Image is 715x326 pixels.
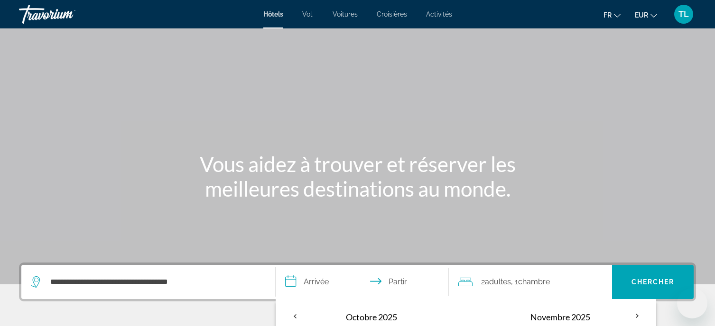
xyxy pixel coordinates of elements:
a: Travorium [19,2,114,27]
a: Hôtels [263,10,283,18]
input: Rechercher une destination hôtelière [49,275,261,289]
button: Menu utilisateur [671,4,696,24]
font: Octobre 2025 [346,312,397,322]
button: Changer de langue [604,8,621,22]
button: Recherche [612,265,694,299]
button: Voyageurs : 2 adultes, 0 enfants [449,265,612,299]
font: 2 [481,277,485,286]
a: Croisières [377,10,407,18]
div: Widget de recherche [21,265,694,299]
a: Voitures [333,10,358,18]
font: Novembre 2025 [530,312,590,322]
font: Chambre [518,277,550,286]
font: , 1 [511,277,518,286]
font: Chercher [631,278,675,286]
font: Vous aidez à trouver et réserver les meilleures destinations au monde. [200,152,516,201]
a: Activités [426,10,452,18]
font: adultes [485,277,511,286]
button: Changer de devise [635,8,657,22]
button: Sélectionnez la date d'arrivée et de départ [276,265,448,299]
font: EUR [635,11,648,19]
iframe: Bouton de lancement de la fenêtre de messagerie [677,288,707,318]
font: fr [604,11,612,19]
a: Vol. [302,10,314,18]
font: TL [678,9,689,19]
